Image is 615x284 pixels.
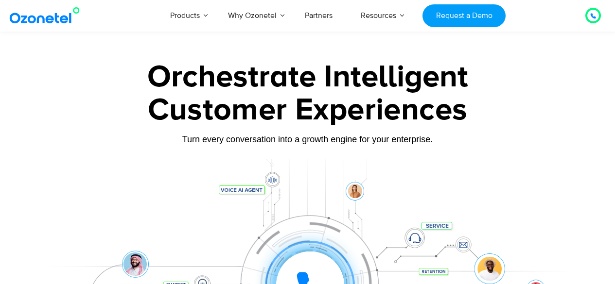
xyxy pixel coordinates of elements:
[422,4,506,27] a: Request a Demo
[38,134,578,145] div: Turn every conversation into a growth engine for your enterprise.
[38,62,578,93] div: Orchestrate Intelligent
[38,87,578,134] div: Customer Experiences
